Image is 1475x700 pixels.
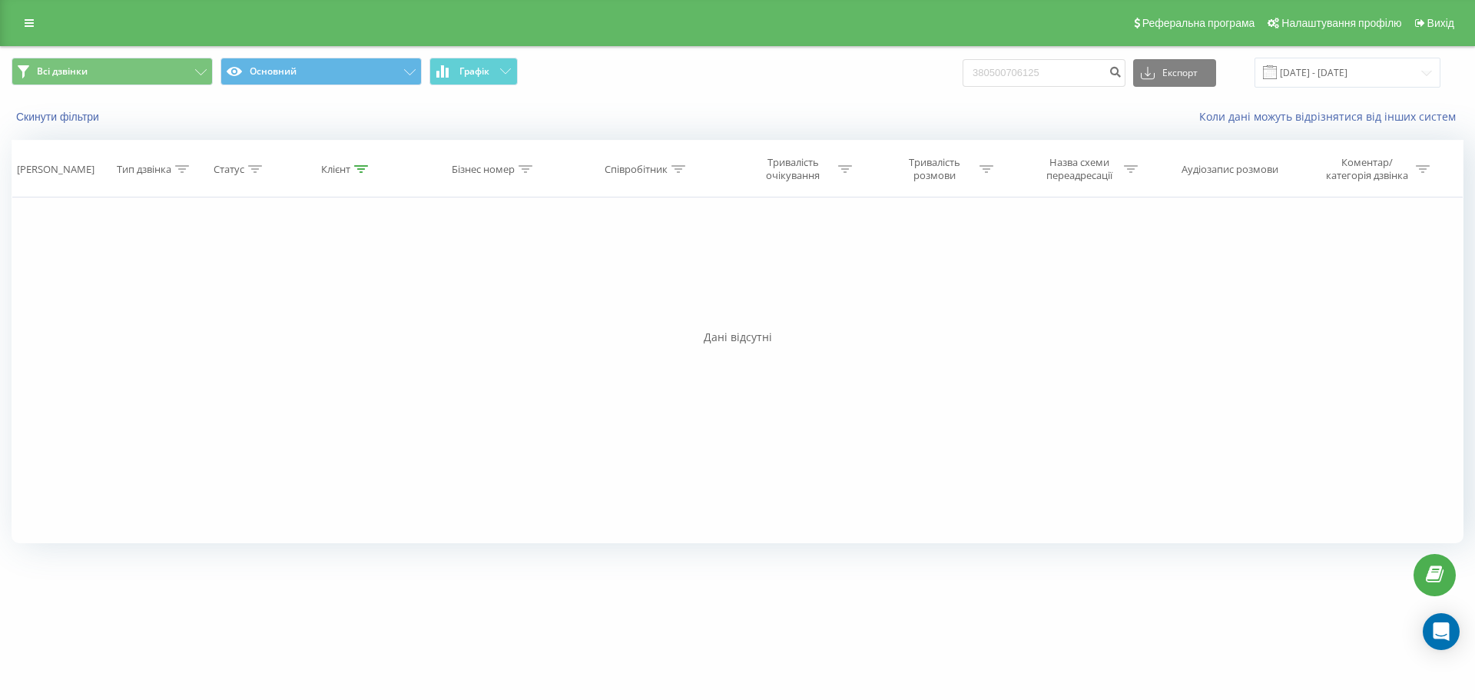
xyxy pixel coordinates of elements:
div: Статус [214,163,244,176]
button: Експорт [1133,59,1216,87]
span: Налаштування профілю [1281,17,1401,29]
span: Всі дзвінки [37,65,88,78]
div: Тип дзвінка [117,163,171,176]
div: Тривалість очікування [752,156,834,182]
div: Клієнт [321,163,350,176]
div: Дані відсутні [12,330,1463,345]
button: Скинути фільтри [12,110,107,124]
input: Пошук за номером [963,59,1125,87]
div: Бізнес номер [452,163,515,176]
button: Основний [220,58,422,85]
button: Всі дзвінки [12,58,213,85]
div: Аудіозапис розмови [1182,163,1278,176]
div: Назва схеми переадресації [1038,156,1120,182]
span: Реферальна програма [1142,17,1255,29]
div: Співробітник [605,163,668,176]
span: Графік [459,66,489,77]
div: Тривалість розмови [893,156,976,182]
div: Open Intercom Messenger [1423,613,1460,650]
div: [PERSON_NAME] [17,163,94,176]
button: Графік [429,58,518,85]
a: Коли дані можуть відрізнятися вiд інших систем [1199,109,1463,124]
div: Коментар/категорія дзвінка [1322,156,1412,182]
span: Вихід [1427,17,1454,29]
